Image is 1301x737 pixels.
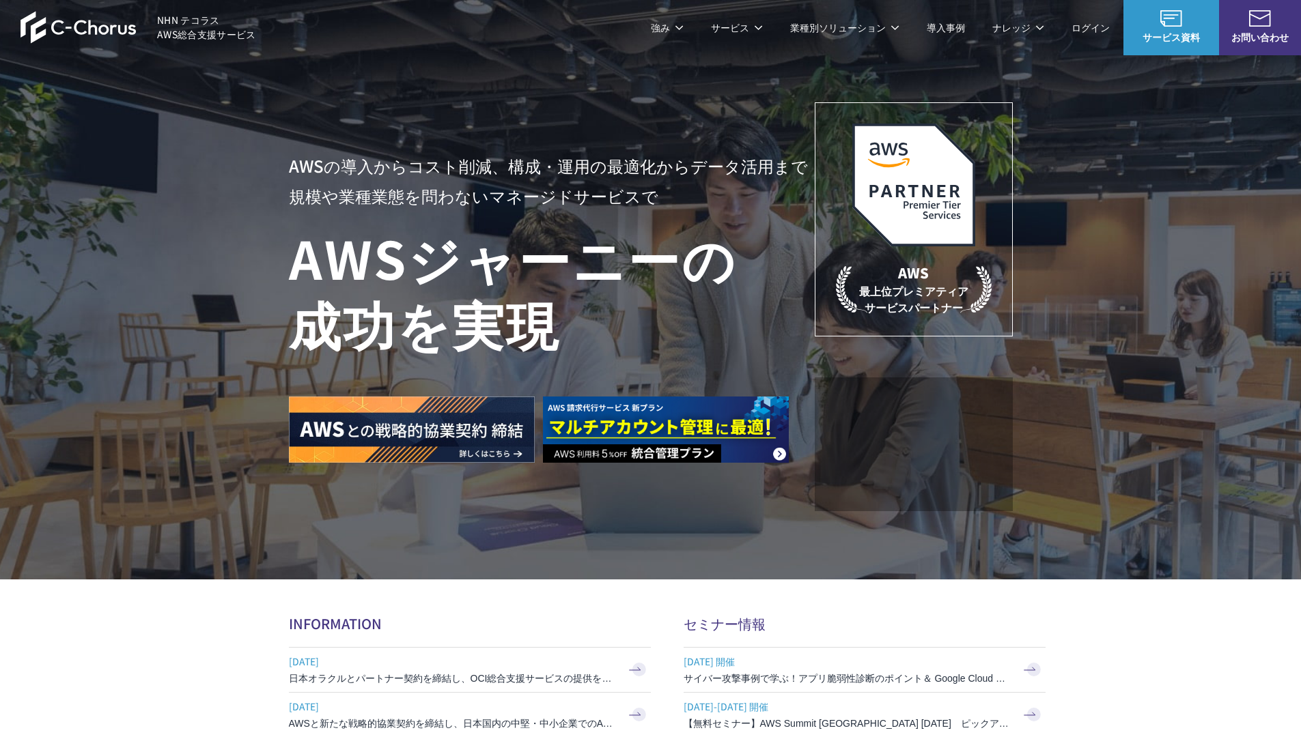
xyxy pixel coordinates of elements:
img: AWS総合支援サービス C-Chorus サービス資料 [1160,10,1182,27]
em: AWS [898,263,929,283]
h3: 【無料セミナー】AWS Summit [GEOGRAPHIC_DATA] [DATE] ピックアップセッション [684,717,1011,730]
span: お問い合わせ [1219,30,1301,44]
h3: AWSと新たな戦略的協業契約を締結し、日本国内の中堅・中小企業でのAWS活用を加速 [289,717,617,730]
p: ナレッジ [992,20,1044,35]
span: [DATE] 開催 [684,651,1011,671]
span: サービス資料 [1123,30,1219,44]
span: [DATE] [289,651,617,671]
p: AWSの導入からコスト削減、 構成・運用の最適化からデータ活用まで 規模や業種業態を問わない マネージドサービスで [289,151,815,211]
span: [DATE]-[DATE] 開催 [684,696,1011,717]
span: [DATE] [289,696,617,717]
img: AWSプレミアティアサービスパートナー [852,124,975,246]
h3: サイバー攻撃事例で学ぶ！アプリ脆弱性診断のポイント＆ Google Cloud セキュリティ対策 [684,671,1011,685]
p: 強み [651,20,684,35]
p: サービス [711,20,763,35]
img: AWS請求代行サービス 統合管理プラン [543,396,789,463]
h1: AWS ジャーニーの 成功を実現 [289,225,815,356]
img: 契約件数 [842,398,985,497]
a: AWS総合支援サービス C-Chorus NHN テコラスAWS総合支援サービス [20,11,256,44]
h2: INFORMATION [289,613,651,633]
a: 導入事例 [927,20,965,35]
a: [DATE] AWSと新たな戦略的協業契約を締結し、日本国内の中堅・中小企業でのAWS活用を加速 [289,693,651,737]
a: ログイン [1072,20,1110,35]
a: [DATE] 開催 サイバー攻撃事例で学ぶ！アプリ脆弱性診断のポイント＆ Google Cloud セキュリティ対策 [684,648,1046,692]
a: [DATE] 日本オラクルとパートナー契約を締結し、OCI総合支援サービスの提供を開始 [289,648,651,692]
h2: セミナー情報 [684,613,1046,633]
span: NHN テコラス AWS総合支援サービス [157,13,256,42]
h3: 日本オラクルとパートナー契約を締結し、OCI総合支援サービスの提供を開始 [289,671,617,685]
p: 業種別ソリューション [790,20,899,35]
img: AWSとの戦略的協業契約 締結 [289,396,535,463]
p: 最上位プレミアティア サービスパートナー [836,263,992,315]
a: [DATE]-[DATE] 開催 【無料セミナー】AWS Summit [GEOGRAPHIC_DATA] [DATE] ピックアップセッション [684,693,1046,737]
img: お問い合わせ [1249,10,1271,27]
